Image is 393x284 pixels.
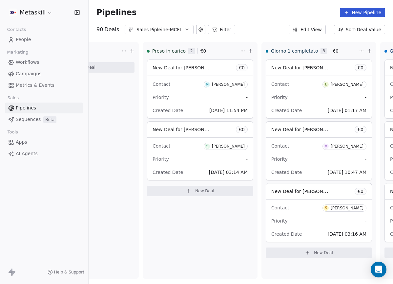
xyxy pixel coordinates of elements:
span: Metaskill [20,8,46,17]
button: Sort: Deal Value [334,25,385,34]
span: € 0 [239,126,245,133]
span: - [246,94,248,101]
button: Filter [208,25,235,34]
span: New Deal [314,250,333,255]
span: Contact [153,82,170,87]
div: S [325,205,327,211]
span: Priority [271,95,288,100]
span: Contact [153,143,170,149]
span: New Deal for [PERSON_NAME] [153,64,222,71]
span: € 0 [358,188,363,195]
div: M [206,82,209,87]
span: People [16,36,31,43]
div: [PERSON_NAME] [331,144,363,149]
button: New Pipeline [340,8,385,17]
div: New Deal for [PERSON_NAME]€0ContactV[PERSON_NAME]Priority-Created Date[DATE] 10:47 AM [266,121,372,180]
span: Beta [43,116,56,123]
span: Workflows [16,59,39,66]
span: New Deal for [PERSON_NAME] [153,126,222,132]
div: [PERSON_NAME] [212,82,245,87]
span: Pipelines [96,8,136,17]
span: Created Date [271,108,302,113]
span: 2 [188,48,195,54]
span: € 0 [239,64,245,71]
div: Sales Pipleine-MCFI [136,26,182,33]
a: Apps [5,137,83,148]
span: € 0 [358,64,363,71]
span: Campaigns [16,70,41,77]
span: Created Date [153,170,183,175]
div: New Deal for [PERSON_NAME]€0ContactS[PERSON_NAME]Priority-Created Date[DATE] 03:14 AM [147,121,253,180]
div: S [206,144,208,149]
a: Help & Support [48,270,84,275]
span: € 0 [333,48,339,54]
span: Apps [16,139,27,146]
span: Created Date [271,170,302,175]
span: Created Date [271,231,302,237]
span: 3 [321,48,327,54]
span: Tools [5,127,21,137]
a: Metrics & Events [5,80,83,91]
div: New Deal for [PERSON_NAME]€0ContactM[PERSON_NAME]Priority-Created Date[DATE] 11:54 PM [147,59,253,119]
span: - [365,218,366,224]
div: Giorno 1 completato3€0 [266,42,358,59]
a: Pipelines [5,103,83,113]
div: V [325,144,327,149]
span: Contact [271,82,289,87]
a: SequencesBeta [5,114,83,125]
span: New Deal for [PERSON_NAME] [271,188,341,194]
span: Preso in carico [152,48,186,54]
div: New Deal for [PERSON_NAME]€0ContactS[PERSON_NAME]Priority-Created Date[DATE] 03:16 AM [266,183,372,242]
a: AI Agents [5,148,83,159]
div: L [325,82,327,87]
a: Workflows [5,57,83,68]
span: - [246,156,248,162]
span: Priority [271,156,288,162]
span: [DATE] 03:14 AM [209,170,248,175]
span: [DATE] 01:17 AM [328,108,366,113]
div: Preso in carico2€0 [147,42,239,59]
span: New Deal [195,188,214,194]
span: Sequences [16,116,41,123]
span: Priority [153,156,169,162]
div: 90 [96,26,119,34]
span: Created Date [153,108,183,113]
button: Edit View [289,25,326,34]
span: Priority [153,95,169,100]
div: Open Intercom Messenger [371,262,386,277]
span: Contact [271,143,289,149]
span: € 0 [200,48,206,54]
span: Marketing [4,47,31,57]
span: - [365,94,366,101]
span: Giorno 1 completato [271,48,318,54]
span: Priority [271,218,288,224]
span: New Deal for [PERSON_NAME] [271,126,341,132]
div: [PERSON_NAME] [331,82,363,87]
span: Metrics & Events [16,82,54,89]
span: AI Agents [16,150,38,157]
span: [DATE] 10:47 AM [328,170,366,175]
span: Deals [104,26,119,34]
a: Campaigns [5,68,83,79]
span: Pipelines [16,105,36,111]
button: New Deal [147,186,253,196]
div: [PERSON_NAME] [331,206,363,210]
span: [DATE] 11:54 PM [209,108,248,113]
span: € 0 [358,126,363,133]
span: [DATE] 03:16 AM [328,231,366,237]
img: AVATAR%20METASKILL%20-%20Colori%20Positivo.png [9,9,17,16]
a: People [5,34,83,45]
span: - [365,156,366,162]
span: Contacts [4,25,29,35]
span: Sales [5,93,22,103]
span: Contact [271,205,289,210]
div: New Deal for [PERSON_NAME]€0ContactL[PERSON_NAME]Priority-Created Date[DATE] 01:17 AM [266,59,372,119]
span: New Deal for [PERSON_NAME] [271,64,341,71]
span: Help & Support [54,270,84,275]
button: Metaskill [8,7,54,18]
button: New Deal [266,248,372,258]
div: [PERSON_NAME] [212,144,245,149]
